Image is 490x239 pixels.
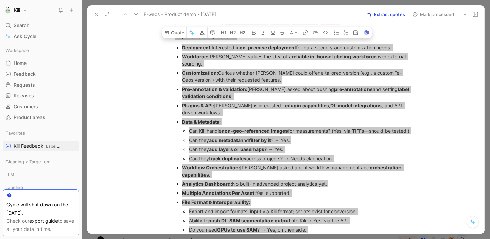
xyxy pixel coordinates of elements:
button: Mark processed [409,10,457,19]
strong: DL model integrations [330,103,382,108]
div: Export and import formats: input via Kili format; scripts exist for conversion. [189,208,411,215]
div: [PERSON_NAME] asked about workflow management and . [182,164,411,178]
strong: non-geo-referenced images [222,128,288,134]
strong: filter by it [249,137,271,143]
strong: Workforce: [182,54,208,59]
div: Check our to save all your data in time. [6,217,75,233]
div: Yes, supported. [182,189,411,197]
div: [PERSON_NAME] is interested in , , and API-driven workflows. [182,102,411,116]
div: Search [3,20,79,31]
span: E-Geos - Product demo - [DATE] [144,10,216,18]
button: Quote [162,27,186,38]
div: Favorites [3,128,79,138]
span: Product areas [14,114,45,121]
span: Cleaning > Target empty views [5,158,54,165]
span: LLM [5,171,14,178]
span: Workspace [5,47,29,54]
a: Feedback [3,69,79,79]
span: Releases [14,92,34,99]
span: Customers [14,103,38,110]
div: Cleaning > Target empty views [3,157,79,167]
div: Can Kili handle for measurements? (Yes, via TIFFs—should be tested.) [189,127,411,134]
div: Ability to into Kili → Yes, via the API. [189,217,411,224]
span: Feedback [14,71,36,77]
a: Product areas [3,112,79,123]
strong: Plugins & API: [182,103,214,108]
div: Cleaning > Target empty views [3,157,79,169]
span: [PERSON_NAME] [234,19,267,24]
strong: Multiple Annotations Per Asset: [182,190,256,196]
strong: GPUs to use SAM [217,227,257,233]
strong: File Format & Interoperability: [182,199,250,205]
a: Customers [3,102,79,112]
a: export guide [29,218,58,224]
button: KiliKili [3,5,29,15]
div: Labeling [3,182,79,195]
strong: Customization: [182,70,218,76]
button: A [288,27,300,38]
div: [PERSON_NAME] asked about pushing and setting . [182,86,411,100]
span: Kili Feedback [14,143,62,150]
div: No built-in advanced project analytics yet. [182,180,411,187]
strong: Deployment: [182,44,212,50]
a: Ask Cycle [3,31,79,41]
strong: on-premise deployment [240,44,296,50]
span: Favorites [5,130,25,136]
div: LLM [3,169,79,182]
button: Extract quotes [364,10,408,19]
a: Releases [3,91,79,101]
span: Home [14,60,27,67]
strong: Analytics Dashboard: [182,181,232,187]
strong: Pre-annotation & validation: [182,86,247,92]
strong: orchestration capabilities [182,165,403,178]
strong: add layers or basemaps [209,146,264,152]
strong: Workflow Orchestration: [182,165,240,170]
div: Workspace [3,45,79,55]
span: Labeling [46,144,62,149]
span: Search [14,21,29,30]
strong: plugin capabilities [286,103,329,108]
div: Labeling [3,182,79,192]
a: Kili FeedbackLabeling [3,141,79,151]
a: Home [3,58,79,68]
div: Do you need ? → Yes, on their side. [189,226,411,233]
strong: track duplicates [209,155,246,161]
strong: Key Interests & Questions: [175,34,236,39]
img: Kili [4,7,11,14]
div: Can they across projects? → Needs clarification. [189,155,411,162]
strong: push DL-SAM segmentation output [208,218,290,223]
strong: reliable in-house labeling workforce [292,54,376,59]
div: Curious whether [PERSON_NAME] could offer a tailored version (e.g., a custom “e-Geos version”) wi... [182,69,411,84]
strong: pre-annotations [334,86,373,92]
strong: label validation conditions [182,86,410,99]
h1: Kili [14,7,20,13]
strong: Data & Metadata: [182,119,221,125]
span: Labeling [5,184,23,191]
div: [PERSON_NAME] values the idea of a over external sourcing. [182,53,411,67]
div: Can they ? → Yes. [189,146,411,153]
div: Can they and ? → Yes. [189,136,411,144]
span: Ask Cycle [14,32,36,40]
div: LLM [3,169,79,180]
div: Interested in for data security and customization needs. [182,44,411,51]
span: Requests [14,81,35,88]
img: avatar [227,20,231,24]
a: Requests [3,80,79,90]
div: Cycle will shut down on the [DATE]. [6,201,75,217]
strong: add metadata [209,137,241,143]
